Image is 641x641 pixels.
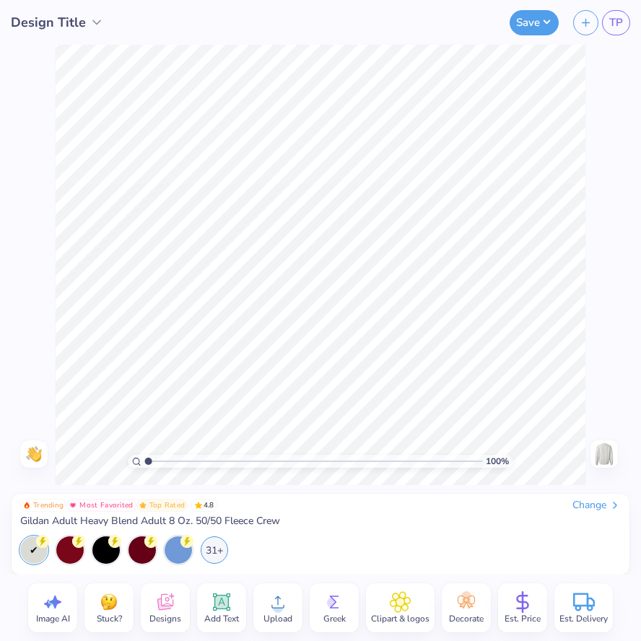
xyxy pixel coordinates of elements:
div: 31+ [201,536,228,564]
span: Stuck? [97,613,122,624]
img: Back [593,442,616,466]
span: Design Title [11,13,86,32]
span: Est. Delivery [559,613,608,624]
span: TP [609,14,623,31]
span: Top Rated [149,502,186,509]
a: TP [602,10,630,35]
img: Trending sort [23,502,30,509]
span: 4.8 [191,499,218,512]
span: Decorate [449,613,484,624]
button: Badge Button [20,499,66,512]
img: Stuck? [98,591,120,613]
span: Trending [33,502,64,509]
img: Top Rated sort [139,502,147,509]
span: Image AI [36,613,70,624]
span: Gildan Adult Heavy Blend Adult 8 Oz. 50/50 Fleece Crew [20,515,280,528]
button: Badge Button [136,499,188,512]
span: Clipart & logos [371,613,429,624]
div: Change [572,499,621,512]
span: 100 % [486,455,509,468]
button: Badge Button [66,499,136,512]
span: Add Text [204,613,239,624]
img: Most Favorited sort [69,502,77,509]
span: Upload [263,613,292,624]
span: Est. Price [505,613,541,624]
span: Most Favorited [79,502,133,509]
button: Save [510,10,559,35]
span: Designs [149,613,181,624]
span: Greek [323,613,346,624]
